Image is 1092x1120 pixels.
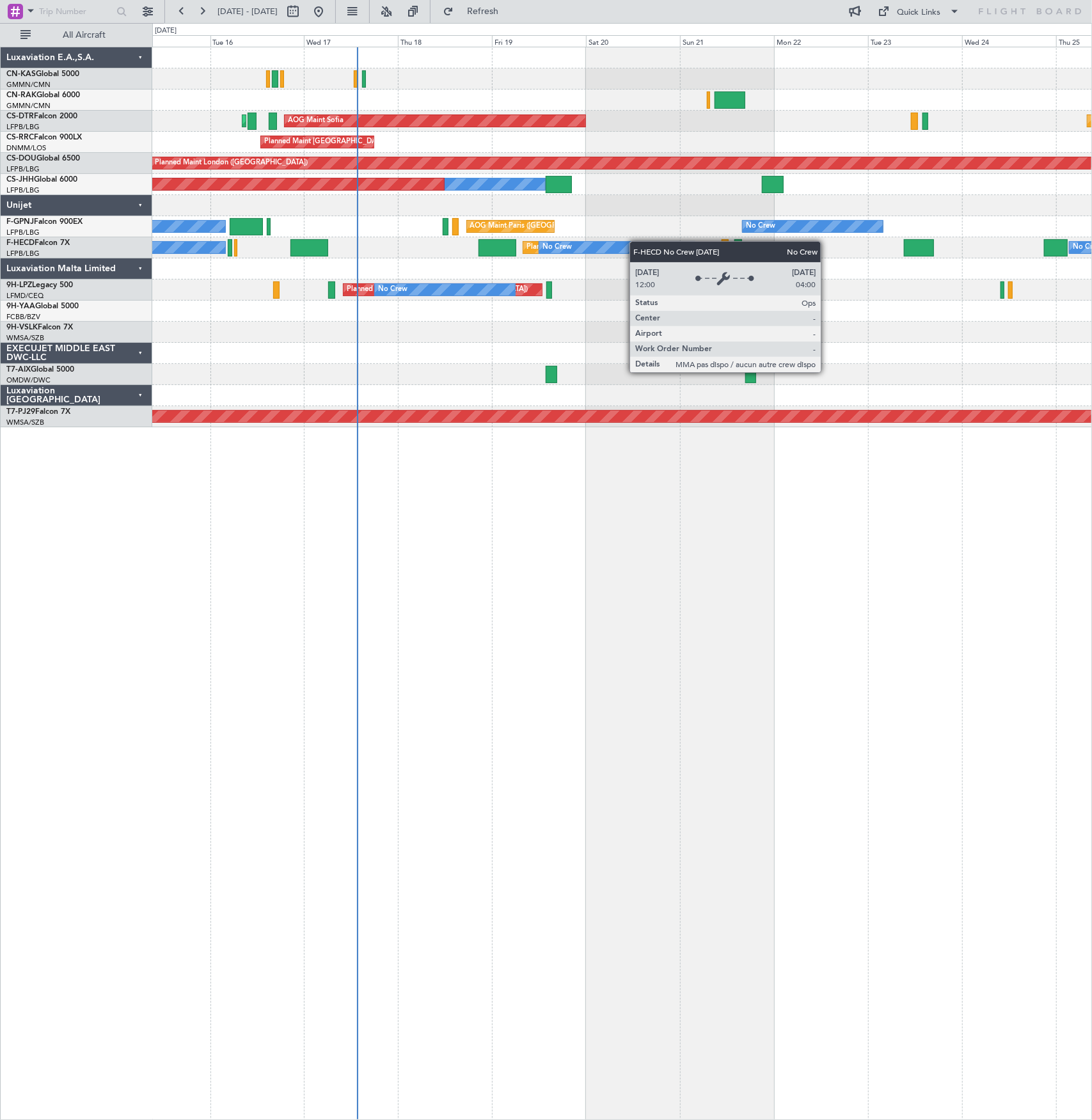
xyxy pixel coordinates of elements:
[6,122,40,132] a: LFPB/LBG
[6,113,77,120] a: CS-DTRFalcon 2000
[6,155,36,162] span: CS-DOU
[218,6,278,17] span: [DATE] - [DATE]
[6,281,73,289] a: 9H-LPZLegacy 500
[6,164,40,174] a: LFPB/LBG
[6,80,51,90] a: GMMN/CMN
[288,111,344,130] div: AOG Maint Sofia
[6,312,40,322] a: FCBB/BZV
[437,1,514,22] button: Refresh
[470,217,605,236] div: AOG Maint Paris ([GEOGRAPHIC_DATA])
[304,35,398,47] div: Wed 17
[526,238,728,257] div: Planned Maint [GEOGRAPHIC_DATA] ([GEOGRAPHIC_DATA])
[6,303,35,310] span: 9H-YAA
[33,31,135,40] span: All Aircraft
[6,134,34,141] span: CS-RRC
[6,143,46,153] a: DNMM/LOS
[6,113,34,120] span: CS-DTR
[6,303,79,310] a: 9H-YAAGlobal 5000
[116,35,210,47] div: Mon 15
[6,333,44,343] a: WMSA/SZB
[6,408,70,416] a: T7-PJ29Falcon 7X
[14,25,139,45] button: All Aircraft
[6,134,82,141] a: CS-RRCFalcon 900LX
[6,176,34,184] span: CS-JHH
[586,35,680,47] div: Sat 20
[6,185,40,195] a: LFPB/LBG
[155,154,308,173] div: Planned Maint London ([GEOGRAPHIC_DATA])
[6,218,34,226] span: F-GPNJ
[264,132,466,152] div: Planned Maint [GEOGRAPHIC_DATA] ([GEOGRAPHIC_DATA])
[6,366,74,374] a: T7-AIXGlobal 5000
[6,324,38,331] span: 9H-VSLK
[898,6,941,19] div: Quick Links
[6,239,70,247] a: F-HECDFalcon 7X
[155,26,177,36] div: [DATE]
[398,35,492,47] div: Thu 18
[6,218,83,226] a: F-GPNJFalcon 900EX
[6,249,40,258] a: LFPB/LBG
[6,70,36,78] span: CN-KAS
[378,280,408,299] div: No Crew
[39,2,113,21] input: Trip Number
[210,35,305,47] div: Tue 16
[492,35,586,47] div: Fri 19
[6,176,77,184] a: CS-JHHGlobal 6000
[774,35,868,47] div: Mon 22
[6,366,31,374] span: T7-AIX
[872,1,967,22] button: Quick Links
[6,101,51,111] a: GMMN/CMN
[542,238,572,257] div: No Crew
[6,281,32,289] span: 9H-LPZ
[680,35,774,47] div: Sun 21
[6,408,35,416] span: T7-PJ29
[6,70,79,78] a: CN-KASGlobal 5000
[868,35,962,47] div: Tue 23
[6,91,80,99] a: CN-RAKGlobal 6000
[6,375,51,385] a: OMDW/DWC
[962,35,1056,47] div: Wed 24
[746,217,775,236] div: No Crew
[6,155,80,162] a: CS-DOUGlobal 6500
[6,418,44,427] a: WMSA/SZB
[6,324,73,331] a: 9H-VSLKFalcon 7X
[6,91,36,99] span: CN-RAK
[347,280,528,299] div: Planned [GEOGRAPHIC_DATA] ([GEOGRAPHIC_DATA])
[6,228,40,237] a: LFPB/LBG
[456,7,510,16] span: Refresh
[6,239,35,247] span: F-HECD
[6,291,44,301] a: LFMD/CEQ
